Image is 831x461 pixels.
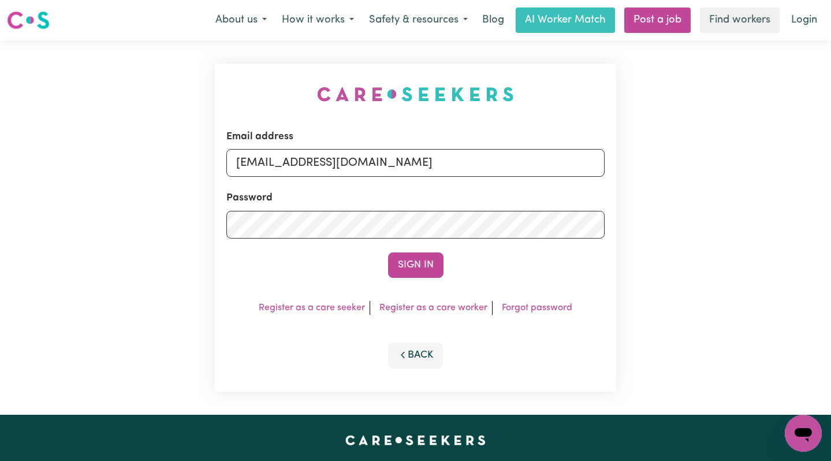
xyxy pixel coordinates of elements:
a: Blog [475,8,511,33]
a: Forgot password [502,303,572,313]
input: Email address [226,149,605,177]
button: Back [388,343,444,368]
label: Password [226,191,273,206]
a: AI Worker Match [516,8,615,33]
a: Find workers [700,8,780,33]
img: Careseekers logo [7,10,50,31]
iframe: Button to launch messaging window [785,415,822,452]
a: Careseekers logo [7,7,50,34]
a: Post a job [624,8,691,33]
button: Safety & resources [362,8,475,32]
label: Email address [226,129,293,144]
a: Careseekers home page [345,436,486,445]
button: About us [208,8,274,32]
button: Sign In [388,252,444,278]
a: Login [784,8,824,33]
button: How it works [274,8,362,32]
a: Register as a care seeker [259,303,365,313]
a: Register as a care worker [379,303,487,313]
